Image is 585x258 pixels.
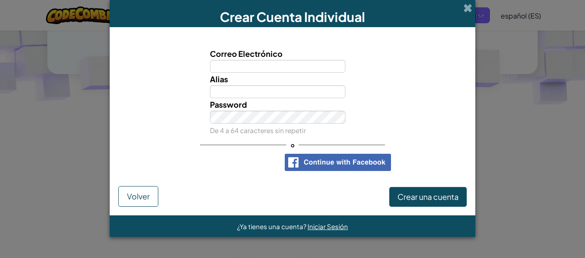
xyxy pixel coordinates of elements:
[210,126,306,134] small: De 4 a 64 caracteres sin repetir
[220,9,365,25] span: Crear Cuenta Individual
[397,192,459,202] span: Crear una cuenta
[190,153,280,172] iframe: Botón de Acceder con Google
[127,191,150,201] span: Volver
[286,139,299,151] span: o
[210,99,247,109] span: Password
[237,222,308,230] span: ¿Ya tienes una cuenta?
[210,74,228,84] span: Alias
[210,49,283,59] span: Correo Electrónico
[389,187,467,207] button: Crear una cuenta
[285,154,391,171] img: facebook_sso_button2.png
[308,222,348,230] a: Iniciar Sesión
[118,186,158,207] button: Volver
